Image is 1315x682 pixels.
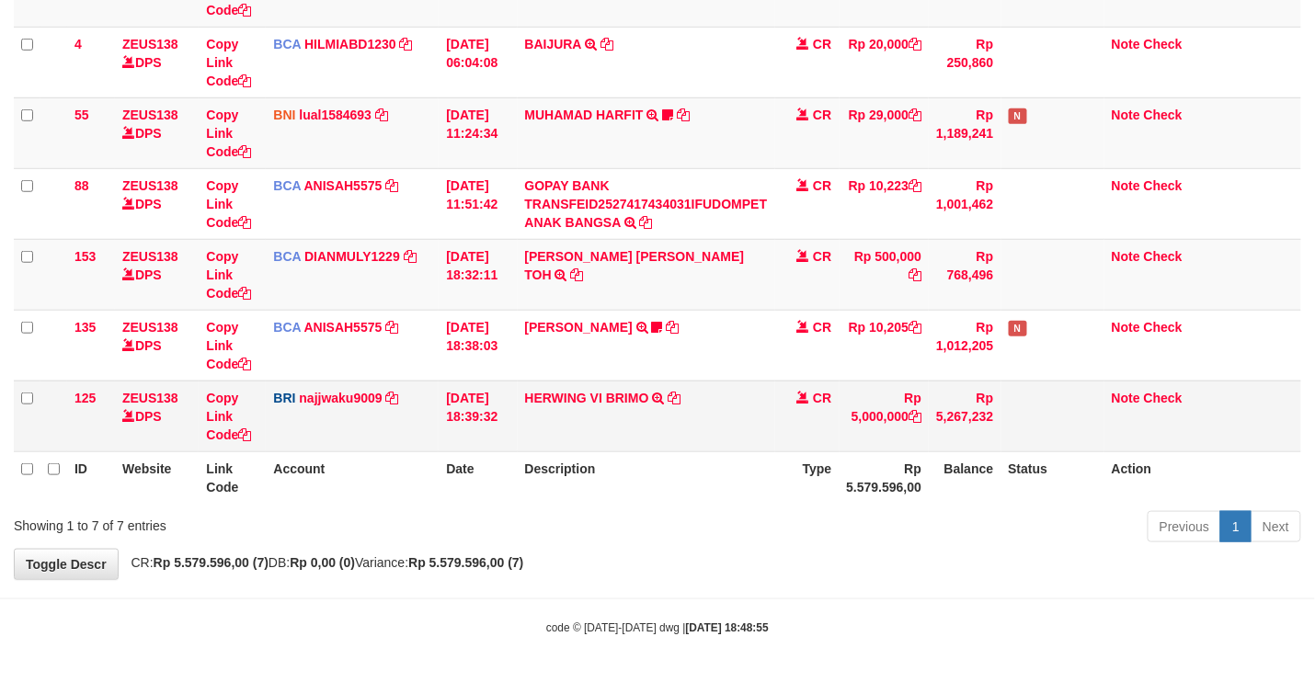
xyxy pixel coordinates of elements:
td: [DATE] 06:04:08 [439,27,517,97]
a: najjwaku9009 [299,391,382,405]
a: Check [1144,249,1183,264]
a: Copy Rp 500,000 to clipboard [909,267,921,282]
a: ANISAH5575 [304,320,383,335]
span: CR [813,178,831,193]
span: BNI [273,108,295,122]
a: Copy Link Code [206,108,251,159]
span: Has Note [1009,321,1027,336]
td: Rp 5,267,232 [929,381,1001,451]
a: HILMIABD1230 [304,37,396,51]
a: Copy ANISAH5575 to clipboard [385,178,398,193]
a: ZEUS138 [122,178,178,193]
td: DPS [115,239,199,310]
span: Has Note [1009,108,1027,124]
span: BCA [273,178,301,193]
a: Note [1112,37,1140,51]
td: Rp 500,000 [840,239,930,310]
span: 153 [74,249,96,264]
span: BCA [273,320,301,335]
strong: Rp 5.579.596,00 (7) [408,555,523,570]
span: CR [813,249,831,264]
a: Note [1112,108,1140,122]
strong: [DATE] 18:48:55 [686,621,769,634]
a: Copy Rp 10,223 to clipboard [909,178,921,193]
th: Type [775,451,840,504]
td: Rp 768,496 [929,239,1001,310]
a: Note [1112,178,1140,193]
span: CR [813,320,831,335]
strong: Rp 0,00 (0) [290,555,355,570]
a: Copy ALVIN AGUSTI to clipboard [667,320,680,335]
span: CR [813,391,831,405]
td: DPS [115,381,199,451]
a: Check [1144,178,1183,193]
td: Rp 29,000 [840,97,930,168]
td: [DATE] 18:38:03 [439,310,517,381]
a: Copy GOPAY BANK TRANSFEID2527417434031IFUDOMPET ANAK BANGSA to clipboard [640,215,653,230]
span: 88 [74,178,89,193]
a: Copy Rp 20,000 to clipboard [909,37,921,51]
a: Copy Link Code [206,249,251,301]
a: Copy DIANMULY1229 to clipboard [404,249,417,264]
span: 135 [74,320,96,335]
td: Rp 10,223 [840,168,930,239]
a: Previous [1148,511,1221,542]
a: Copy Rp 29,000 to clipboard [909,108,921,122]
a: Note [1112,320,1140,335]
small: code © [DATE]-[DATE] dwg | [546,621,769,634]
a: Next [1251,511,1301,542]
a: Copy HILMIABD1230 to clipboard [400,37,413,51]
td: [DATE] 18:32:11 [439,239,517,310]
th: Date [439,451,517,504]
a: ANISAH5575 [304,178,383,193]
a: Copy Link Code [206,320,251,371]
td: DPS [115,97,199,168]
a: [PERSON_NAME] [PERSON_NAME] TOH [525,249,745,282]
a: GOPAY BANK TRANSFEID2527417434031IFUDOMPET ANAK BANGSA [525,178,768,230]
td: Rp 1,012,205 [929,310,1001,381]
a: Copy MUHAMAD HARFIT to clipboard [677,108,690,122]
span: BRI [273,391,295,405]
td: Rp 1,189,241 [929,97,1001,168]
div: Showing 1 to 7 of 7 entries [14,509,534,535]
a: ZEUS138 [122,320,178,335]
a: Copy najjwaku9009 to clipboard [386,391,399,405]
td: [DATE] 18:39:32 [439,381,517,451]
a: Toggle Descr [14,549,119,580]
td: Rp 10,205 [840,310,930,381]
td: [DATE] 11:24:34 [439,97,517,168]
a: ZEUS138 [122,249,178,264]
a: Copy Link Code [206,391,251,442]
a: ZEUS138 [122,391,178,405]
a: HERWING VI BRIMO [525,391,649,405]
span: CR [813,37,831,51]
td: DPS [115,27,199,97]
a: DIANMULY1229 [304,249,400,264]
td: Rp 20,000 [840,27,930,97]
th: Link Code [199,451,266,504]
a: Check [1144,37,1183,51]
a: ZEUS138 [122,37,178,51]
span: 4 [74,37,82,51]
a: Copy Link Code [206,37,251,88]
th: Website [115,451,199,504]
a: [PERSON_NAME] [525,320,633,335]
a: 1 [1220,511,1252,542]
th: Rp 5.579.596,00 [840,451,930,504]
a: Copy CARINA OCTAVIA TOH to clipboard [571,267,584,282]
a: Note [1112,249,1140,264]
span: BCA [273,249,301,264]
a: ZEUS138 [122,108,178,122]
th: Status [1001,451,1104,504]
strong: Rp 5.579.596,00 (7) [154,555,269,570]
th: Description [518,451,775,504]
a: Copy BAIJURA to clipboard [600,37,613,51]
a: Copy lual1584693 to clipboard [375,108,388,122]
th: Balance [929,451,1001,504]
span: CR: DB: Variance: [122,555,524,570]
td: DPS [115,168,199,239]
a: BAIJURA [525,37,582,51]
a: Copy HERWING VI BRIMO to clipboard [668,391,680,405]
th: Action [1104,451,1301,504]
a: MUHAMAD HARFIT [525,108,644,122]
